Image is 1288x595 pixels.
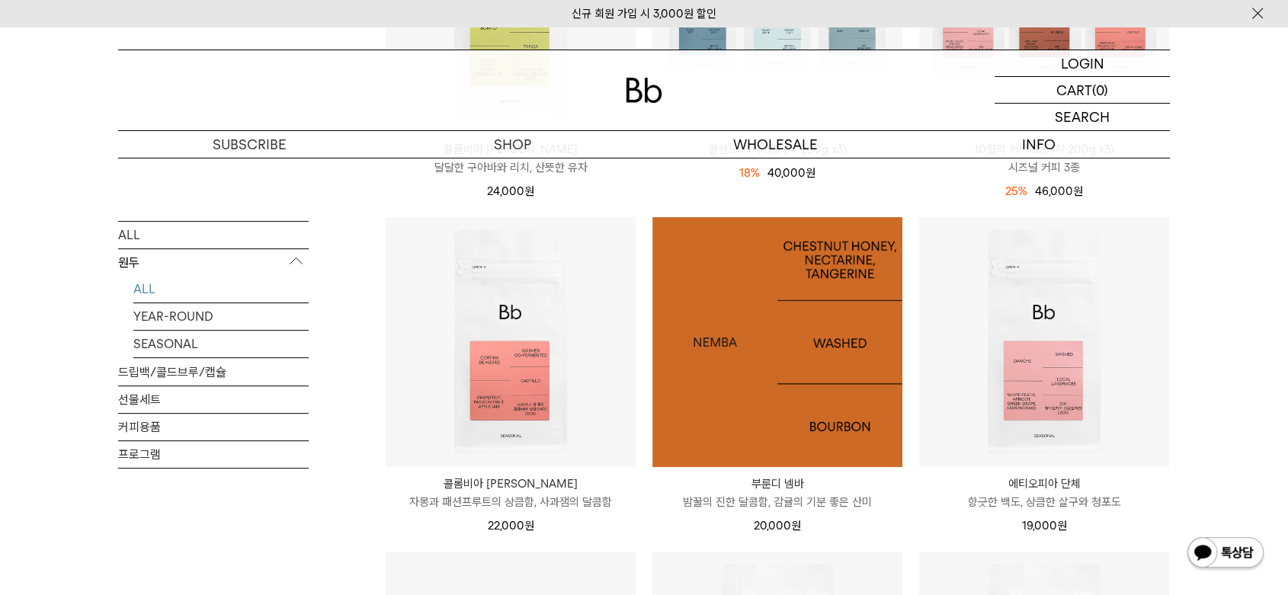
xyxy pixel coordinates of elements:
span: 원 [791,519,801,533]
p: 향긋한 백도, 상큼한 살구와 청포도 [919,493,1169,511]
p: LOGIN [1061,50,1104,76]
a: 부룬디 넴바 밤꿀의 진한 달콤함, 감귤의 기분 좋은 산미 [652,475,902,511]
a: 부룬디 넴바 [652,217,902,467]
span: 40,000 [767,166,815,180]
a: 선물세트 [118,386,309,413]
p: 달달한 구아바와 리치, 산뜻한 유자 [386,158,636,177]
span: 19,000 [1022,519,1067,533]
span: 원 [1057,519,1067,533]
p: 시즈널 커피 3종 [919,158,1169,177]
p: 원두 [118,249,309,277]
a: LOGIN [995,50,1170,77]
p: 콜롬비아 [PERSON_NAME] [386,475,636,493]
p: 자몽과 패션프루트의 상큼함, 사과잼의 달콤함 [386,493,636,511]
img: 카카오톡 채널 1:1 채팅 버튼 [1186,536,1265,572]
span: 22,000 [488,519,534,533]
a: YEAR-ROUND [133,303,309,330]
span: 원 [524,184,534,198]
a: 신규 회원 가입 시 3,000원 할인 [572,7,716,21]
img: 로고 [626,78,662,103]
p: 부룬디 넴바 [652,475,902,493]
div: 18% [739,164,760,182]
p: INFO [907,131,1170,158]
a: SHOP [381,131,644,158]
div: 25% [1005,182,1027,200]
a: CART (0) [995,77,1170,104]
p: 에티오피아 단체 [919,475,1169,493]
img: 1000000482_add2_062.jpg [652,217,902,467]
a: SUBSCRIBE [118,131,381,158]
a: 에티오피아 단체 향긋한 백도, 상큼한 살구와 청포도 [919,475,1169,511]
span: 20,000 [754,519,801,533]
span: 원 [524,519,534,533]
a: 프로그램 [118,441,309,468]
a: ALL [118,222,309,248]
p: CART [1056,77,1092,103]
span: 24,000 [487,184,534,198]
span: 46,000 [1035,184,1083,198]
a: 콜롬비아 [PERSON_NAME] 자몽과 패션프루트의 상큼함, 사과잼의 달콤함 [386,475,636,511]
p: WHOLESALE [644,131,907,158]
a: 드립백/콜드브루/캡슐 [118,359,309,385]
p: 밤꿀의 진한 달콤함, 감귤의 기분 좋은 산미 [652,493,902,511]
p: SEARCH [1055,104,1110,130]
span: 원 [1073,184,1083,198]
span: 원 [806,166,815,180]
img: 에티오피아 단체 [919,217,1169,467]
a: SEASONAL [133,331,309,357]
img: 콜롬비아 코르티나 데 예로 [386,217,636,467]
p: (0) [1092,77,1108,103]
a: ALL [133,276,309,302]
a: 커피용품 [118,414,309,440]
